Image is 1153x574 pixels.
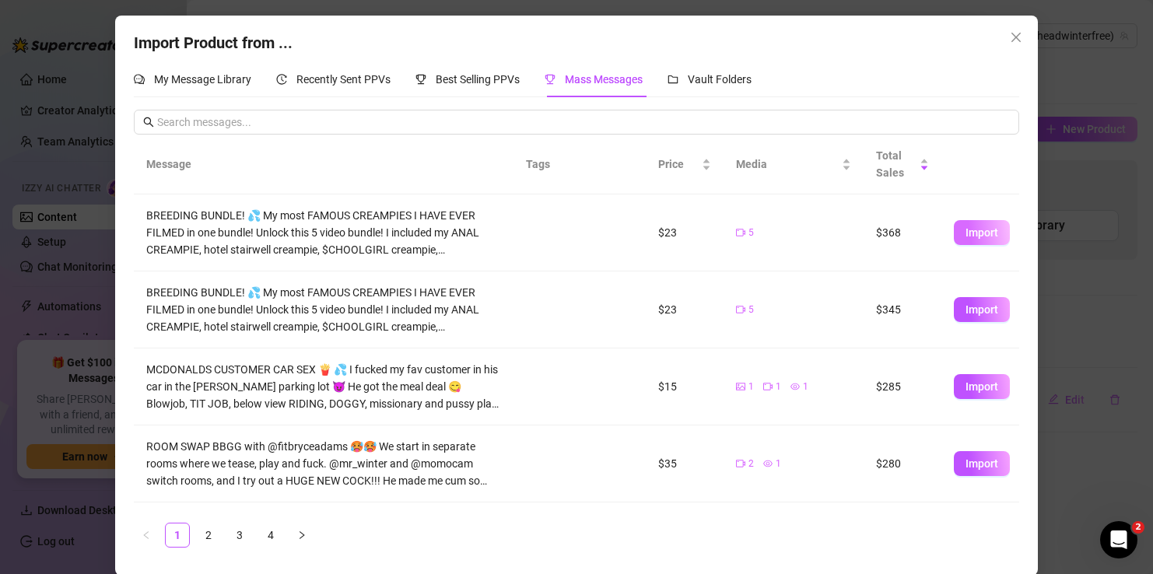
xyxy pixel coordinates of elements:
[134,523,159,548] button: left
[154,73,251,86] span: My Message Library
[436,73,520,86] span: Best Selling PPVs
[142,530,151,540] span: left
[296,73,391,86] span: Recently Sent PPVs
[776,380,781,394] span: 1
[646,135,724,194] th: Price
[668,74,678,85] span: folder
[803,380,808,394] span: 1
[146,438,501,489] div: ROOM SWAP BBGG with @fitbryceadams 🥵🥵 We start in separate rooms where we tease, play and fuck. @...
[197,523,220,547] a: 2
[297,530,307,540] span: right
[790,382,800,391] span: eye
[864,135,941,194] th: Total Sales
[259,523,282,547] a: 4
[415,74,426,85] span: trophy
[966,303,998,316] span: Import
[763,382,773,391] span: video-camera
[157,114,1010,131] input: Search messages...
[736,382,745,391] span: picture
[966,457,998,470] span: Import
[289,523,314,548] li: Next Page
[134,74,145,85] span: comment
[228,523,251,547] a: 3
[276,74,287,85] span: history
[646,425,724,502] td: $35
[165,523,190,548] li: 1
[954,374,1010,399] button: Import
[736,156,839,173] span: Media
[864,425,941,502] td: $280
[688,73,752,86] span: Vault Folders
[864,348,941,425] td: $285
[1100,521,1137,558] iframe: Intercom live chat
[876,147,916,181] span: Total Sales
[748,380,754,394] span: 1
[1004,31,1029,44] span: Close
[1010,31,1022,44] span: close
[1132,521,1144,534] span: 2
[258,523,283,548] li: 4
[864,271,941,348] td: $345
[134,523,159,548] li: Previous Page
[227,523,252,548] li: 3
[646,194,724,271] td: $23
[134,33,293,52] span: Import Product from ...
[748,226,754,240] span: 5
[748,303,754,317] span: 5
[143,117,154,128] span: search
[166,523,189,547] a: 1
[954,451,1010,476] button: Import
[763,459,773,468] span: eye
[146,207,501,258] div: BREEDING BUNDLE! 💦 My most FAMOUS CREAMPIES I HAVE EVER FILMED in one bundle! Unlock this 5 video...
[658,156,699,173] span: Price
[966,380,998,393] span: Import
[565,73,643,86] span: Mass Messages
[736,228,745,237] span: video-camera
[289,523,314,548] button: right
[513,135,607,194] th: Tags
[146,284,501,335] div: BREEDING BUNDLE! 💦 My most FAMOUS CREAMPIES I HAVE EVER FILMED in one bundle! Unlock this 5 video...
[646,271,724,348] td: $23
[954,220,1010,245] button: Import
[966,226,998,239] span: Import
[146,361,501,412] div: MCDONALDS CUSTOMER CAR SEX 🍟 💦 I fucked my fav customer in his car in the [PERSON_NAME] parking l...
[196,523,221,548] li: 2
[646,348,724,425] td: $15
[134,135,513,194] th: Message
[1004,25,1029,50] button: Close
[724,135,864,194] th: Media
[864,194,941,271] td: $368
[545,74,555,85] span: trophy
[736,305,745,314] span: video-camera
[776,457,781,471] span: 1
[954,297,1010,322] button: Import
[748,457,754,471] span: 2
[736,459,745,468] span: video-camera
